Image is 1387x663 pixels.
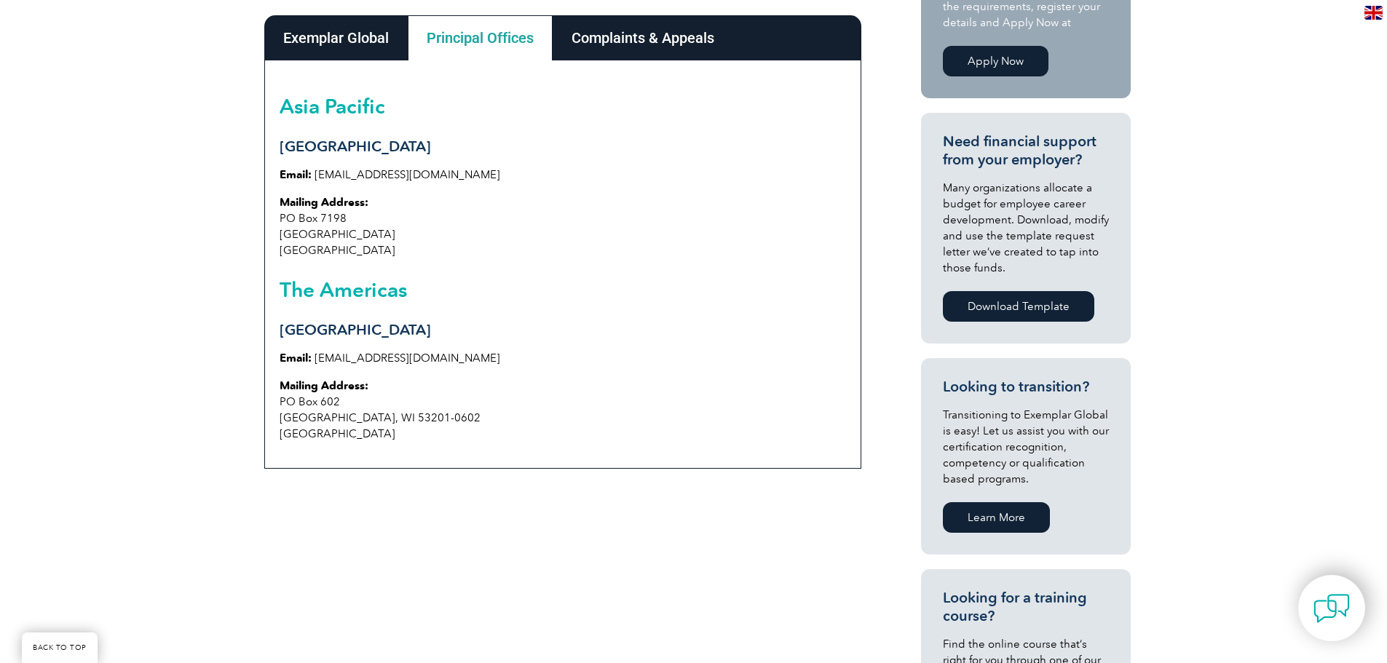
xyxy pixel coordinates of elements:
[280,95,846,118] h2: Asia Pacific
[280,278,846,301] h2: The Americas
[22,632,98,663] a: BACK TO TOP
[943,378,1109,396] h3: Looking to transition?
[280,194,846,258] p: PO Box 7198 [GEOGRAPHIC_DATA] [GEOGRAPHIC_DATA]
[280,352,312,365] strong: Email:
[315,352,500,365] a: [EMAIL_ADDRESS][DOMAIN_NAME]
[280,321,846,339] h3: [GEOGRAPHIC_DATA]
[943,407,1109,487] p: Transitioning to Exemplar Global is easy! Let us assist you with our certification recognition, c...
[264,15,408,60] div: Exemplar Global
[280,196,368,209] strong: Mailing Address:
[943,46,1048,76] a: Apply Now
[1313,590,1350,627] img: contact-chat.png
[1364,6,1383,20] img: en
[943,589,1109,625] h3: Looking for a training course?
[943,291,1094,322] a: Download Template
[943,180,1109,276] p: Many organizations allocate a budget for employee career development. Download, modify and use th...
[280,138,846,156] h3: [GEOGRAPHIC_DATA]
[315,168,500,181] a: [EMAIL_ADDRESS][DOMAIN_NAME]
[408,15,553,60] div: Principal Offices
[943,132,1109,169] h3: Need financial support from your employer?
[280,168,312,181] strong: Email:
[280,378,846,442] p: PO Box 602 [GEOGRAPHIC_DATA], WI 53201-0602 [GEOGRAPHIC_DATA]
[280,379,368,392] strong: Mailing Address:
[943,502,1050,533] a: Learn More
[553,15,733,60] div: Complaints & Appeals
